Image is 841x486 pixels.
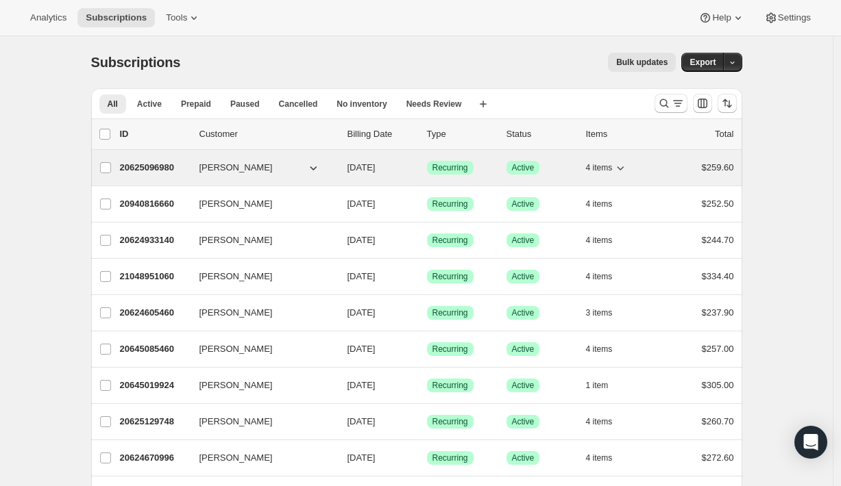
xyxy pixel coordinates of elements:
p: 20624605460 [120,306,188,320]
span: [DATE] [348,235,376,245]
button: 4 items [586,448,628,468]
span: $244.70 [702,235,734,245]
span: $260.70 [702,416,734,426]
span: $257.00 [702,344,734,354]
span: 1 item [586,380,609,391]
span: [PERSON_NAME] [199,270,273,283]
span: [PERSON_NAME] [199,379,273,392]
span: Active [512,162,535,173]
span: Recurring [432,452,468,463]
span: [DATE] [348,199,376,209]
span: Help [712,12,731,23]
p: Status [507,127,575,141]
span: [DATE] [348,162,376,172]
span: [PERSON_NAME] [199,161,273,175]
span: Active [512,380,535,391]
button: Search and filter results [655,94,687,113]
span: 4 items [586,162,613,173]
span: [PERSON_NAME] [199,306,273,320]
p: Billing Date [348,127,416,141]
button: Analytics [22,8,75,27]
span: [DATE] [348,416,376,426]
button: 1 item [586,376,624,395]
span: No inventory [337,99,387,110]
span: [DATE] [348,380,376,390]
div: 20624605460[PERSON_NAME][DATE]SuccessRecurringSuccessActive3 items$237.90 [120,303,734,322]
button: 4 items [586,231,628,250]
button: Tools [158,8,209,27]
span: Recurring [432,344,468,355]
p: 20645019924 [120,379,188,392]
p: ID [120,127,188,141]
button: 4 items [586,267,628,286]
button: [PERSON_NAME] [191,266,328,287]
button: [PERSON_NAME] [191,411,328,433]
span: Export [690,57,716,68]
span: Active [512,452,535,463]
span: Recurring [432,380,468,391]
span: Active [512,344,535,355]
button: 4 items [586,340,628,359]
div: 21048951060[PERSON_NAME][DATE]SuccessRecurringSuccessActive4 items$334.40 [120,267,734,286]
span: Active [512,307,535,318]
span: 3 items [586,307,613,318]
span: Active [137,99,162,110]
button: 4 items [586,194,628,214]
span: Recurring [432,235,468,246]
button: [PERSON_NAME] [191,229,328,251]
span: $272.60 [702,452,734,463]
div: 20940816660[PERSON_NAME][DATE]SuccessRecurringSuccessActive4 items$252.50 [120,194,734,214]
button: 4 items [586,158,628,177]
button: Subscriptions [77,8,155,27]
p: 21048951060 [120,270,188,283]
span: [DATE] [348,344,376,354]
span: Subscriptions [91,55,181,70]
span: Active [512,199,535,209]
button: Settings [756,8,819,27]
span: 4 items [586,235,613,246]
span: $305.00 [702,380,734,390]
span: Subscriptions [86,12,147,23]
button: [PERSON_NAME] [191,338,328,360]
span: Prepaid [181,99,211,110]
button: [PERSON_NAME] [191,374,328,396]
button: Customize table column order and visibility [693,94,712,113]
span: Recurring [432,416,468,427]
button: [PERSON_NAME] [191,157,328,179]
span: $252.50 [702,199,734,209]
span: Active [512,416,535,427]
span: [DATE] [348,307,376,318]
div: 20624670996[PERSON_NAME][DATE]SuccessRecurringSuccessActive4 items$272.60 [120,448,734,468]
span: $259.60 [702,162,734,172]
span: Tools [166,12,187,23]
div: 20645019924[PERSON_NAME][DATE]SuccessRecurringSuccessActive1 item$305.00 [120,376,734,395]
span: $334.40 [702,271,734,281]
button: [PERSON_NAME] [191,447,328,469]
div: 20624933140[PERSON_NAME][DATE]SuccessRecurringSuccessActive4 items$244.70 [120,231,734,250]
button: Export [681,53,724,72]
span: Paused [230,99,260,110]
p: 20645085460 [120,342,188,356]
span: Cancelled [279,99,318,110]
p: Customer [199,127,337,141]
span: [PERSON_NAME] [199,451,273,465]
p: 20624933140 [120,233,188,247]
span: All [108,99,118,110]
div: 20625129748[PERSON_NAME][DATE]SuccessRecurringSuccessActive4 items$260.70 [120,412,734,431]
span: Active [512,235,535,246]
div: 20625096980[PERSON_NAME][DATE]SuccessRecurringSuccessActive4 items$259.60 [120,158,734,177]
span: Recurring [432,162,468,173]
span: Needs Review [406,99,462,110]
p: 20625096980 [120,161,188,175]
div: Items [586,127,655,141]
div: Open Intercom Messenger [794,426,827,459]
span: Analytics [30,12,66,23]
button: [PERSON_NAME] [191,302,328,324]
span: Recurring [432,199,468,209]
button: Bulk updates [608,53,676,72]
span: 4 items [586,452,613,463]
span: Active [512,271,535,282]
p: Total [715,127,733,141]
span: 4 items [586,416,613,427]
button: 3 items [586,303,628,322]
